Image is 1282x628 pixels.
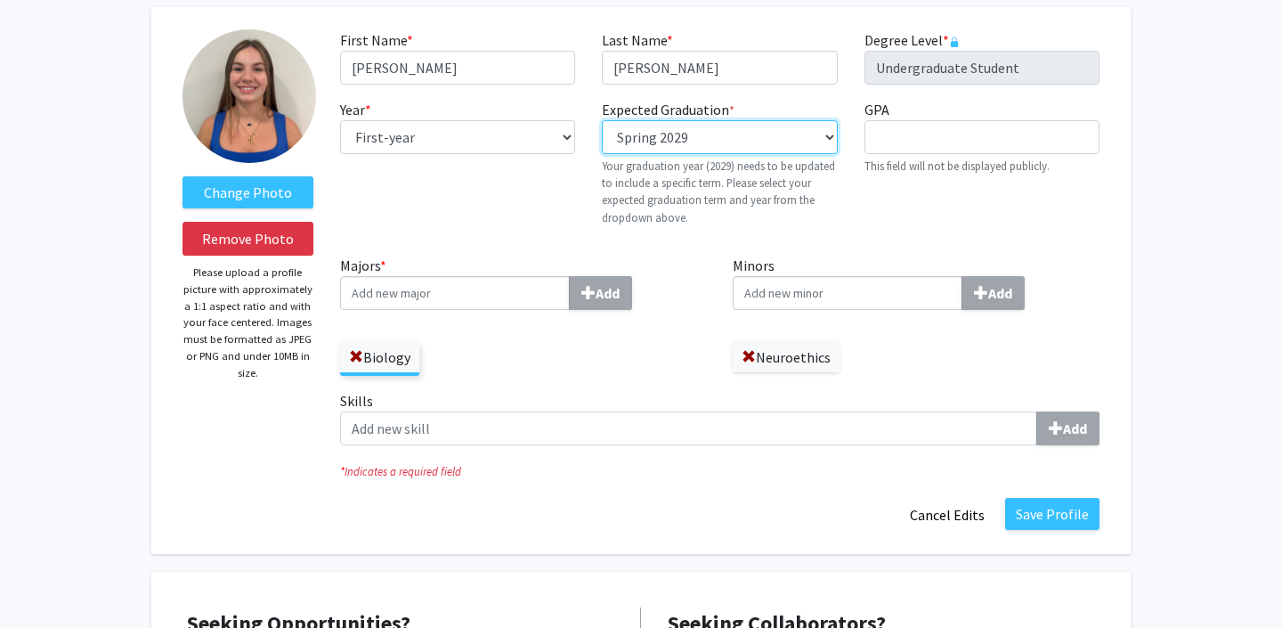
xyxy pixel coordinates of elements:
b: Add [988,284,1012,302]
label: First Name [340,29,413,51]
input: Majors*Add [340,276,570,310]
input: MinorsAdd [733,276,962,310]
label: Degree Level [864,29,960,51]
button: Minors [961,276,1025,310]
button: Remove Photo [183,222,313,256]
small: This field will not be displayed publicly. [864,159,1050,173]
button: Majors* [569,276,632,310]
label: Minors [733,255,1099,310]
label: Year [340,99,371,120]
label: Skills [340,390,1099,445]
label: Neuroethics [733,342,840,372]
button: Cancel Edits [898,498,996,532]
iframe: Chat [13,548,76,615]
label: Expected Graduation [602,99,734,120]
p: Your graduation year (2029) needs to be updated to include a specific term. Please select your ex... [602,158,837,226]
label: Biology [340,342,419,372]
img: Profile Picture [183,29,316,163]
label: Last Name [602,29,673,51]
input: SkillsAdd [340,412,1037,445]
button: Save Profile [1005,498,1099,530]
p: Please upload a profile picture with approximately a 1:1 aspect ratio and with your face centered... [183,265,313,381]
b: Add [596,284,620,302]
b: Add [1063,420,1087,437]
label: ChangeProfile Picture [183,176,313,208]
button: Skills [1036,412,1099,445]
label: Majors [340,255,707,310]
svg: This information is provided and automatically updated by Emory University and is not editable on... [949,37,960,47]
label: GPA [864,99,889,120]
i: Indicates a required field [340,463,1099,480]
